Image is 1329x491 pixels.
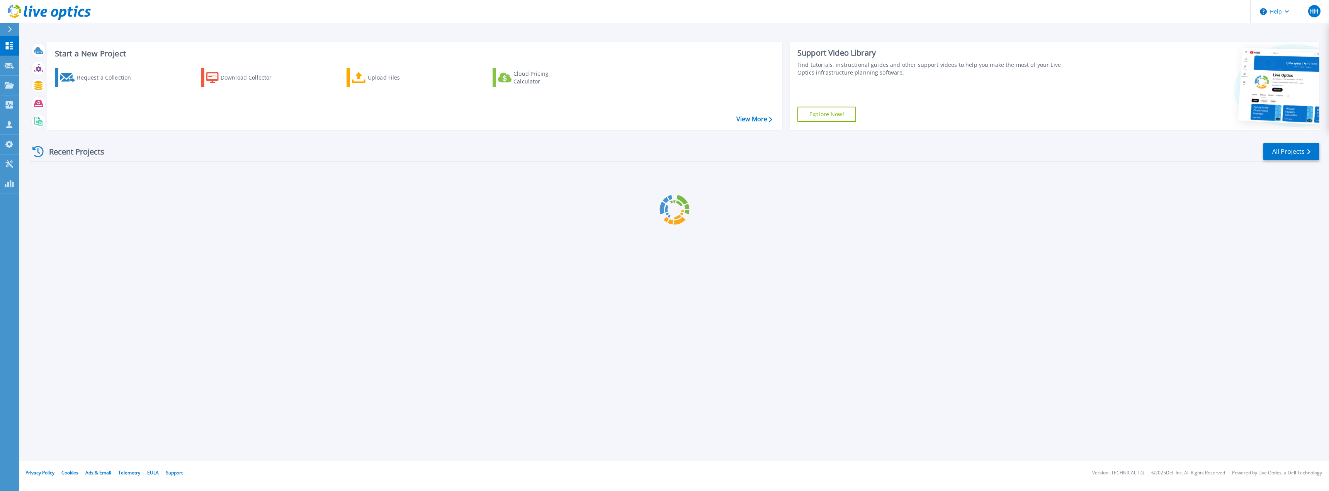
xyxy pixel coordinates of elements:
[166,469,183,476] a: Support
[1151,471,1225,476] li: © 2025 Dell Inc. All Rights Reserved
[513,70,575,85] div: Cloud Pricing Calculator
[77,70,139,85] div: Request a Collection
[61,469,78,476] a: Cookies
[25,469,54,476] a: Privacy Policy
[55,49,772,58] h3: Start a New Project
[493,68,579,87] a: Cloud Pricing Calculator
[221,70,282,85] div: Download Collector
[118,469,140,476] a: Telemetry
[55,68,141,87] a: Request a Collection
[736,116,772,123] a: View More
[1232,471,1322,476] li: Powered by Live Optics, a Dell Technology
[30,142,115,161] div: Recent Projects
[1263,143,1319,160] a: All Projects
[1309,8,1319,14] span: HH
[347,68,433,87] a: Upload Files
[797,61,1074,76] div: Find tutorials, instructional guides and other support videos to help you make the most of your L...
[201,68,287,87] a: Download Collector
[797,107,856,122] a: Explore Now!
[368,70,430,85] div: Upload Files
[1092,471,1144,476] li: Version: [TECHNICAL_ID]
[797,48,1074,58] div: Support Video Library
[147,469,159,476] a: EULA
[85,469,111,476] a: Ads & Email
